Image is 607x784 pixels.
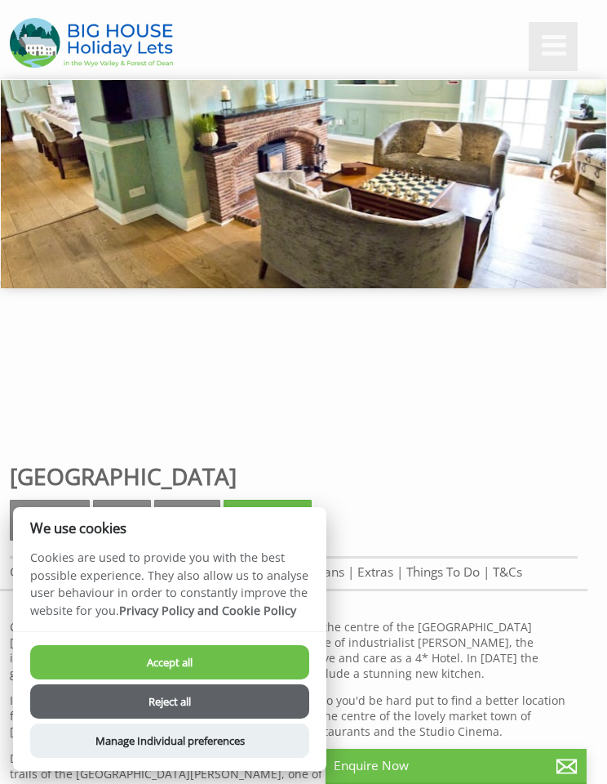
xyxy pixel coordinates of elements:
[357,563,393,581] a: Extras
[10,619,578,681] p: Chill out, catch up and connect in your very own Hotel in the centre of the [GEOGRAPHIC_DATA][PER...
[334,757,578,774] p: Enquire Now
[93,500,151,541] a: Video
[30,645,309,679] button: Accept all
[154,500,220,541] a: Gallery
[10,500,90,541] a: Overview
[119,603,296,618] a: Privacy Policy and Cookie Policy
[13,549,326,631] p: Cookies are used to provide you with the best possible experience. They also allow us to analyse ...
[493,563,522,581] a: T&Cs
[224,500,312,541] a: Availability
[10,461,237,492] a: [GEOGRAPHIC_DATA]
[10,18,173,68] img: Big House Holiday Lets
[13,520,326,536] h2: We use cookies
[10,563,59,581] a: Catering
[406,563,480,581] a: Things To Do
[30,684,309,719] button: Reject all
[30,724,309,758] button: Manage Individual preferences
[10,693,578,739] p: If you love the Forest of [PERSON_NAME] as much as we do you'd be hard put to find a better locat...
